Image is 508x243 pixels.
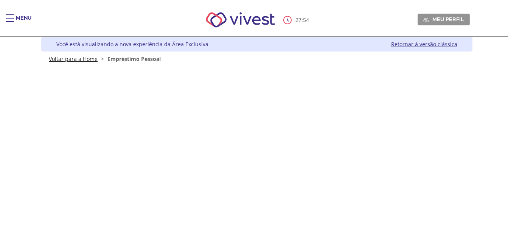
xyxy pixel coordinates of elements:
img: Vivest [197,4,283,36]
span: 27 [295,16,301,23]
span: 54 [303,16,309,23]
div: : [283,16,311,24]
span: Empréstimo Pessoal [107,55,161,62]
a: Retornar à versão clássica [391,40,457,48]
img: Meu perfil [423,17,429,23]
div: Menu [16,14,31,30]
span: > [99,55,106,62]
div: Você está visualizando a nova experiência da Área Exclusiva [56,40,208,48]
span: Meu perfil [432,16,464,23]
a: Meu perfil [418,14,470,25]
a: Voltar para a Home [49,55,98,62]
